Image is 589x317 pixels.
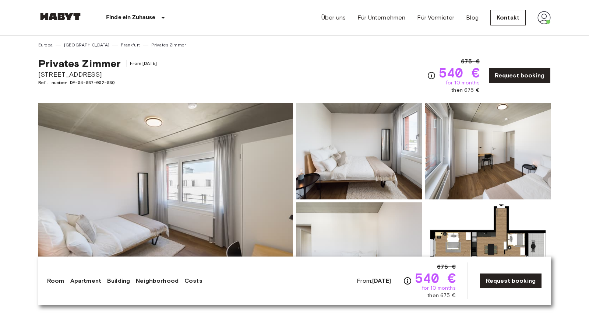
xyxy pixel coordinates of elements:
a: [GEOGRAPHIC_DATA] [64,42,110,48]
a: Kontakt [490,10,526,25]
img: Picture of unit DE-04-037-002-03Q [425,202,551,299]
img: Picture of unit DE-04-037-002-03Q [296,103,422,199]
svg: Check cost overview for full price breakdown. Please note that discounts apply to new joiners onl... [427,71,436,80]
a: Für Unternehmen [357,13,405,22]
img: avatar [537,11,551,24]
img: Picture of unit DE-04-037-002-03Q [425,103,551,199]
p: Finde ein Zuhause [106,13,156,22]
a: Privates Zimmer [151,42,186,48]
span: 675 € [461,57,480,66]
span: [STREET_ADDRESS] [38,70,160,79]
a: Frankfurt [121,42,140,48]
a: Building [107,276,130,285]
span: 675 € [437,262,456,271]
span: for 10 months [422,285,456,292]
span: for 10 months [446,79,480,87]
b: [DATE] [372,277,391,284]
a: Europa [38,42,53,48]
svg: Check cost overview for full price breakdown. Please note that discounts apply to new joiners onl... [403,276,412,285]
span: then 675 € [427,292,456,299]
a: Blog [466,13,479,22]
span: From [DATE] [127,60,160,67]
a: Neighborhood [136,276,179,285]
span: 540 € [415,271,456,285]
span: Privates Zimmer [38,57,121,70]
img: Marketing picture of unit DE-04-037-002-03Q [38,103,293,299]
a: Room [47,276,64,285]
a: Für Vermieter [417,13,454,22]
a: Über uns [321,13,346,22]
span: From: [357,277,391,285]
img: Habyt [38,13,82,20]
img: Picture of unit DE-04-037-002-03Q [296,202,422,299]
span: then 675 € [451,87,480,94]
a: Costs [184,276,202,285]
a: Request booking [489,68,551,83]
span: 540 € [439,66,480,79]
a: Apartment [70,276,101,285]
span: Ref. number DE-04-037-002-03Q [38,79,160,86]
a: Request booking [480,273,542,289]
